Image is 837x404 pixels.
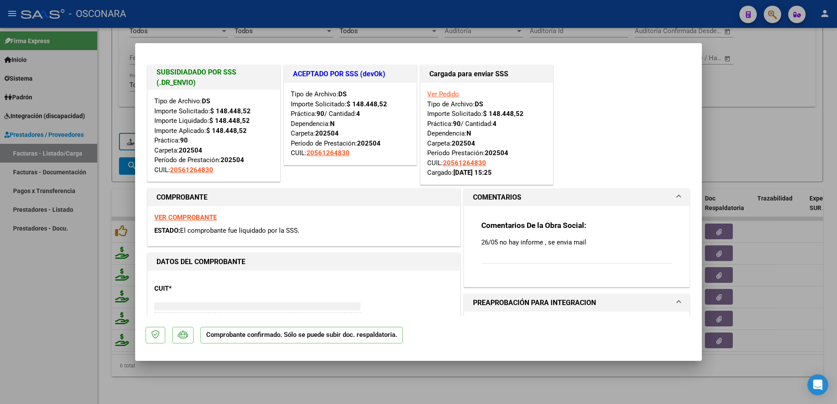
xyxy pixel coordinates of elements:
strong: [DATE] 15:25 [453,169,492,177]
h1: COMENTARIOS [473,192,521,203]
strong: 202504 [221,156,244,164]
strong: $ 148.448,52 [210,107,251,115]
p: CUIT [154,284,244,294]
strong: COMPROBANTE [157,193,208,201]
strong: $ 148.448,52 [206,127,247,135]
strong: 4 [493,120,497,128]
span: El comprobante fue liquidado por la SSS. [180,227,299,234]
div: COMENTARIOS [464,206,689,287]
strong: DS [338,90,347,98]
mat-expansion-panel-header: PREAPROBACIÓN PARA INTEGRACION [464,294,689,312]
strong: 90 [316,110,324,118]
strong: 202504 [179,146,202,154]
strong: N [466,129,471,137]
span: 20561264830 [306,149,350,157]
div: Open Intercom Messenger [807,374,828,395]
strong: 202504 [485,149,508,157]
strong: $ 148.448,52 [209,117,250,125]
span: ESTADO: [154,227,180,234]
strong: 90 [180,136,188,144]
strong: $ 148.448,52 [347,100,387,108]
h1: Cargada para enviar SSS [429,69,544,79]
span: 20561264830 [170,166,213,174]
h1: PREAPROBACIÓN PARA INTEGRACION [473,298,596,308]
p: Comprobante confirmado. Sólo se puede subir doc. respaldatoria. [201,327,403,344]
h1: SUBSIDIADADO POR SSS (.DR_ENVIO) [157,67,271,88]
strong: DS [202,97,210,105]
strong: DS [475,100,483,108]
strong: 202504 [452,139,475,147]
div: Tipo de Archivo: Importe Solicitado: Práctica: / Cantidad: Dependencia: Carpeta: Período Prestaci... [427,89,546,178]
h1: ACEPTADO POR SSS (devOk) [293,69,408,79]
div: Tipo de Archivo: Importe Solicitado: Importe Liquidado: Importe Aplicado: Práctica: Carpeta: Perí... [154,96,273,175]
mat-expansion-panel-header: COMENTARIOS [464,189,689,206]
strong: $ 148.448,52 [483,110,524,118]
a: VER COMPROBANTE [154,214,217,221]
strong: 90 [453,120,461,128]
a: Ver Pedido [427,90,459,98]
span: 20561264830 [443,159,486,167]
strong: N [330,120,335,128]
strong: 202504 [357,139,381,147]
div: Tipo de Archivo: Importe Solicitado: Práctica: / Cantidad: Dependencia: Carpeta: Período de Prest... [291,89,410,158]
p: 26/05 no hay informe , se envia mail [481,238,672,247]
strong: 4 [356,110,360,118]
strong: 202504 [315,129,339,137]
strong: Comentarios De la Obra Social: [481,221,586,230]
strong: DATOS DEL COMPROBANTE [157,258,245,266]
